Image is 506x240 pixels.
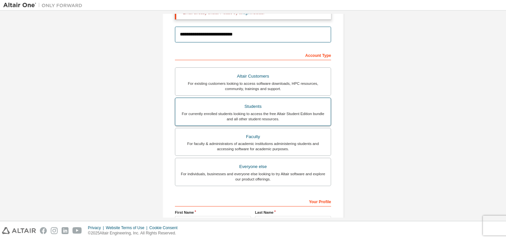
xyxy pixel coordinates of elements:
img: Altair One [3,2,86,9]
img: altair_logo.svg [2,227,36,234]
img: youtube.svg [72,227,82,234]
img: linkedin.svg [62,227,69,234]
div: Everyone else [179,162,327,171]
label: First Name [175,210,251,215]
div: Altair Customers [179,72,327,81]
label: Last Name [255,210,331,215]
div: Students [179,102,327,111]
div: For individuals, businesses and everyone else looking to try Altair software and explore our prod... [179,171,327,182]
div: Faculty [179,132,327,141]
div: Website Terms of Use [106,225,149,230]
p: © 2025 Altair Engineering, Inc. All Rights Reserved. [88,230,182,236]
div: Account Type [175,50,331,60]
div: Privacy [88,225,106,230]
div: For currently enrolled students looking to access the free Altair Student Edition bundle and all ... [179,111,327,122]
img: instagram.svg [51,227,58,234]
img: facebook.svg [40,227,47,234]
div: Cookie Consent [149,225,181,230]
div: For faculty & administrators of academic institutions administering students and accessing softwa... [179,141,327,152]
div: For existing customers looking to access software downloads, HPC resources, community, trainings ... [179,81,327,91]
div: Your Profile [175,196,331,206]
